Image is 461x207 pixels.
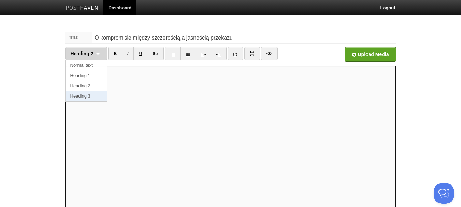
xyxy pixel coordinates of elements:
[66,81,107,91] a: Heading 2
[147,47,164,60] a: Str
[71,51,93,56] span: Heading 2
[250,51,255,56] img: pagebreak-icon.png
[108,47,122,60] a: B
[66,6,98,11] img: Posthaven-bar
[65,32,93,43] label: Title
[66,91,107,101] a: Heading 3
[261,47,278,60] a: </>
[66,71,107,81] a: Heading 1
[66,60,107,71] a: Normal text
[133,47,147,60] a: U
[122,47,134,60] a: I
[434,183,454,204] iframe: Help Scout Beacon - Open
[153,51,158,56] del: Str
